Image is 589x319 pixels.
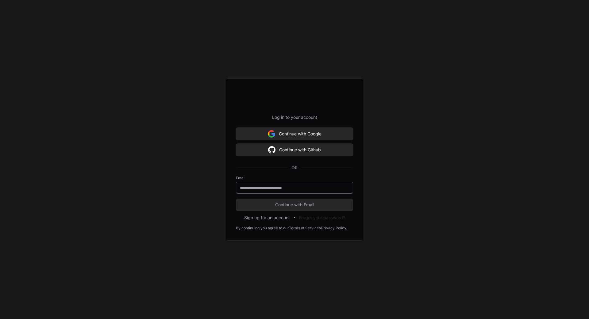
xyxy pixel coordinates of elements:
[289,226,319,231] a: Terms of Service
[236,144,353,156] button: Continue with Github
[289,165,300,171] span: OR
[236,199,353,211] button: Continue with Email
[236,226,289,231] div: By continuing you agree to our
[236,202,353,208] span: Continue with Email
[299,215,345,221] button: Forgot your password?
[236,176,353,181] label: Email
[319,226,321,231] div: &
[268,128,275,140] img: Sign in with google
[244,215,290,221] button: Sign up for an account
[321,226,347,231] a: Privacy Policy.
[268,144,275,156] img: Sign in with google
[236,114,353,120] p: Log in to your account
[236,128,353,140] button: Continue with Google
